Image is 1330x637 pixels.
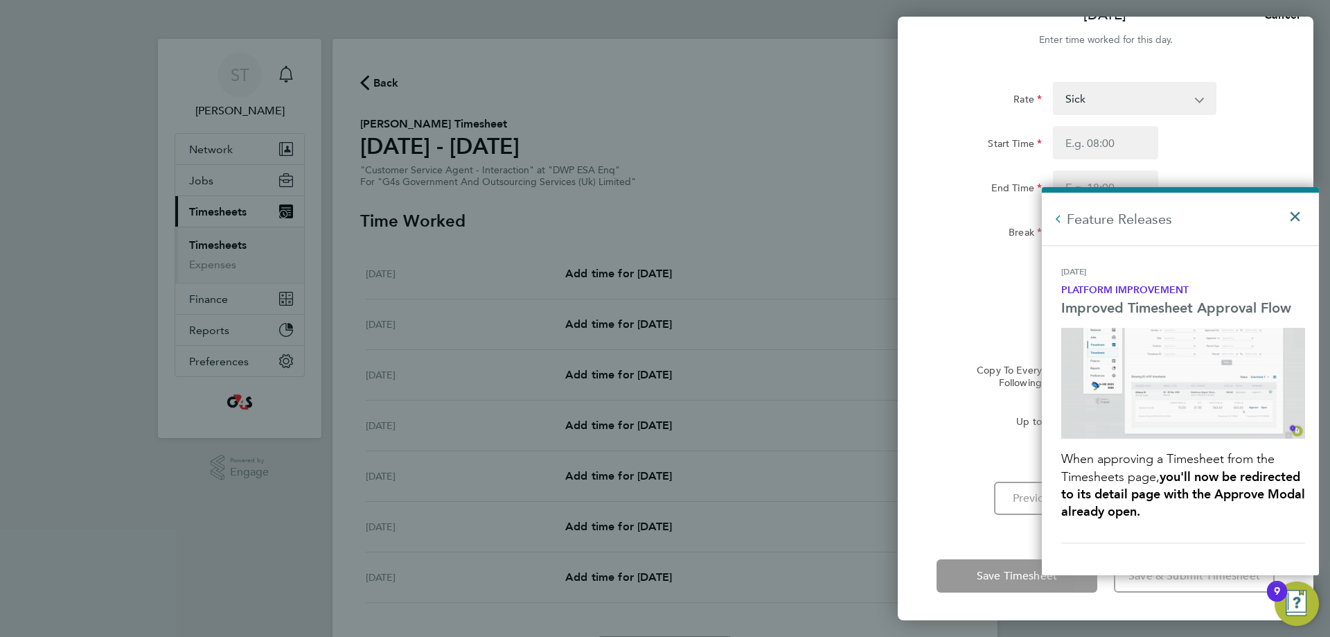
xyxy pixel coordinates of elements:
div: Enter time worked for this day. [898,32,1313,49]
strong: Improved Timesheet Approval Flow [1061,299,1291,316]
input: E.g. 08:00 [1053,126,1158,159]
h2: Feature Releases [1042,193,1319,245]
span: When approving a Timesheet from the Timesheets page, [1061,451,1278,484]
label: Up to [1016,415,1042,432]
div: [DATE] [1061,266,1305,283]
label: Start Time [988,137,1042,154]
button: Close [1288,197,1309,227]
label: Rate [1013,93,1042,110]
button: Back to Resources [1052,212,1065,226]
strong: you'll now be redirected to its detail page with the Approve Modal already open. [1061,469,1309,519]
div: 9 [1274,591,1280,609]
input: E.g. 18:00 [1053,171,1158,204]
label: Copy To Every Following [966,364,1042,389]
div: Engage Resource Centre [1042,187,1319,575]
button: Open Resource Center, 9 new notifications [1275,582,1319,626]
label: Break [1009,226,1042,243]
label: End Time [991,182,1042,198]
strong: Platform Improvement [1061,284,1189,296]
